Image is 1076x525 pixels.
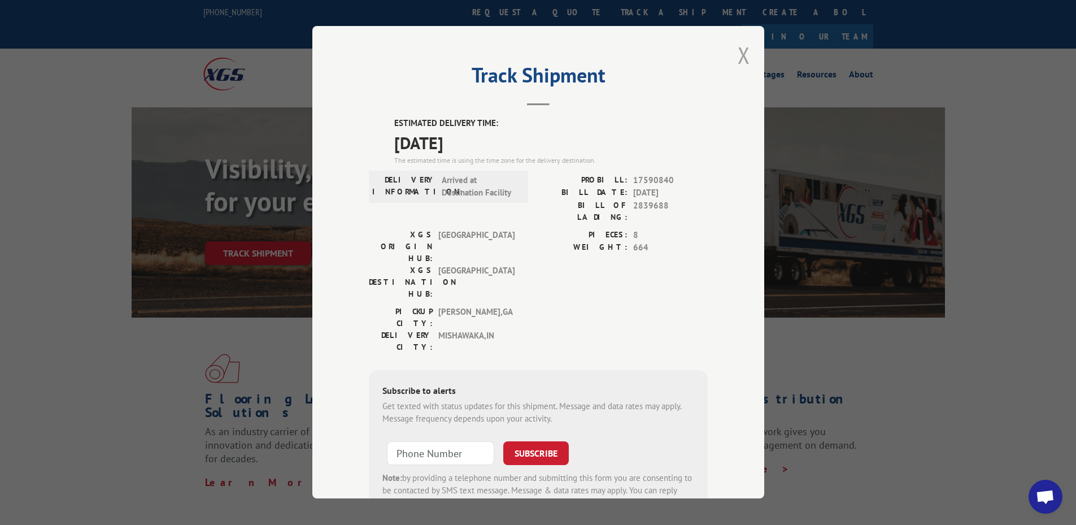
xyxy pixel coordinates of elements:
strong: Note: [382,472,402,483]
span: 2839688 [633,199,708,223]
a: Open chat [1029,480,1062,514]
span: [PERSON_NAME] , GA [438,306,515,329]
label: DELIVERY CITY: [369,329,433,353]
span: [DATE] [394,130,708,155]
div: by providing a telephone number and submitting this form you are consenting to be contacted by SM... [382,472,694,510]
label: WEIGHT: [538,242,628,255]
label: PIECES: [538,229,628,242]
label: DELIVERY INFORMATION: [372,174,436,199]
span: [DATE] [633,187,708,200]
span: [GEOGRAPHIC_DATA] [438,264,515,300]
label: XGS ORIGIN HUB: [369,229,433,264]
label: PICKUP CITY: [369,306,433,329]
label: BILL DATE: [538,187,628,200]
label: BILL OF LADING: [538,199,628,223]
span: MISHAWAKA , IN [438,329,515,353]
span: Arrived at Destination Facility [442,174,518,199]
label: PROBILL: [538,174,628,187]
span: 8 [633,229,708,242]
span: 17590840 [633,174,708,187]
label: XGS DESTINATION HUB: [369,264,433,300]
input: Phone Number [387,441,494,465]
button: Close modal [738,40,750,70]
div: Subscribe to alerts [382,384,694,400]
div: The estimated time is using the time zone for the delivery destination. [394,155,708,166]
h2: Track Shipment [369,67,708,89]
label: ESTIMATED DELIVERY TIME: [394,118,708,131]
span: 664 [633,242,708,255]
div: Get texted with status updates for this shipment. Message and data rates may apply. Message frequ... [382,400,694,426]
span: [GEOGRAPHIC_DATA] [438,229,515,264]
button: SUBSCRIBE [503,441,569,465]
